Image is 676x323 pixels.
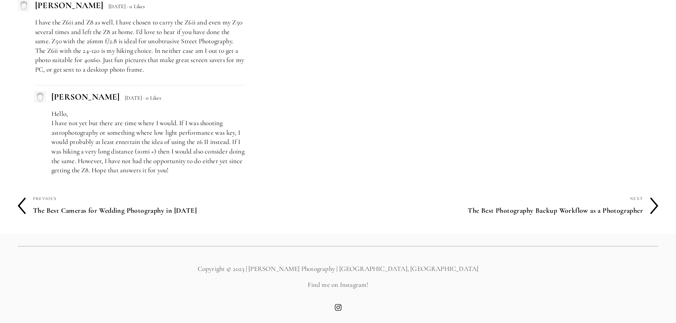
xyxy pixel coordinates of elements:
div: Next [338,194,643,203]
p: Hello, I have not yet but there are time where I would. If I was shooting astrophotography or som... [51,109,245,175]
h4: The Best Cameras for Wedding Photography in [DATE] [33,203,338,218]
span: [DATE] [125,95,142,101]
p: I have the Z6ii and Z8 as well. I have chosen to carry the Z6ii and even my Z50 several times and... [35,18,245,74]
span: · 0 Likes [127,3,145,10]
span: [PERSON_NAME] [51,91,120,102]
div: Previous [33,194,338,203]
span: [DATE] [109,3,126,10]
p: Find me on Instagram! [18,280,658,290]
h4: The Best Photography Backup Workflow as a Photographer [338,203,643,218]
span: · 0 Likes [143,95,161,101]
a: Instagram [335,304,342,311]
a: Previous The Best Cameras for Wedding Photography in [DATE] [18,194,338,218]
p: Copyright © 2023 | [PERSON_NAME] Photography | [GEOGRAPHIC_DATA], [GEOGRAPHIC_DATA] [18,264,658,274]
a: Next The Best Photography Backup Workflow as a Photographer [338,194,659,218]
